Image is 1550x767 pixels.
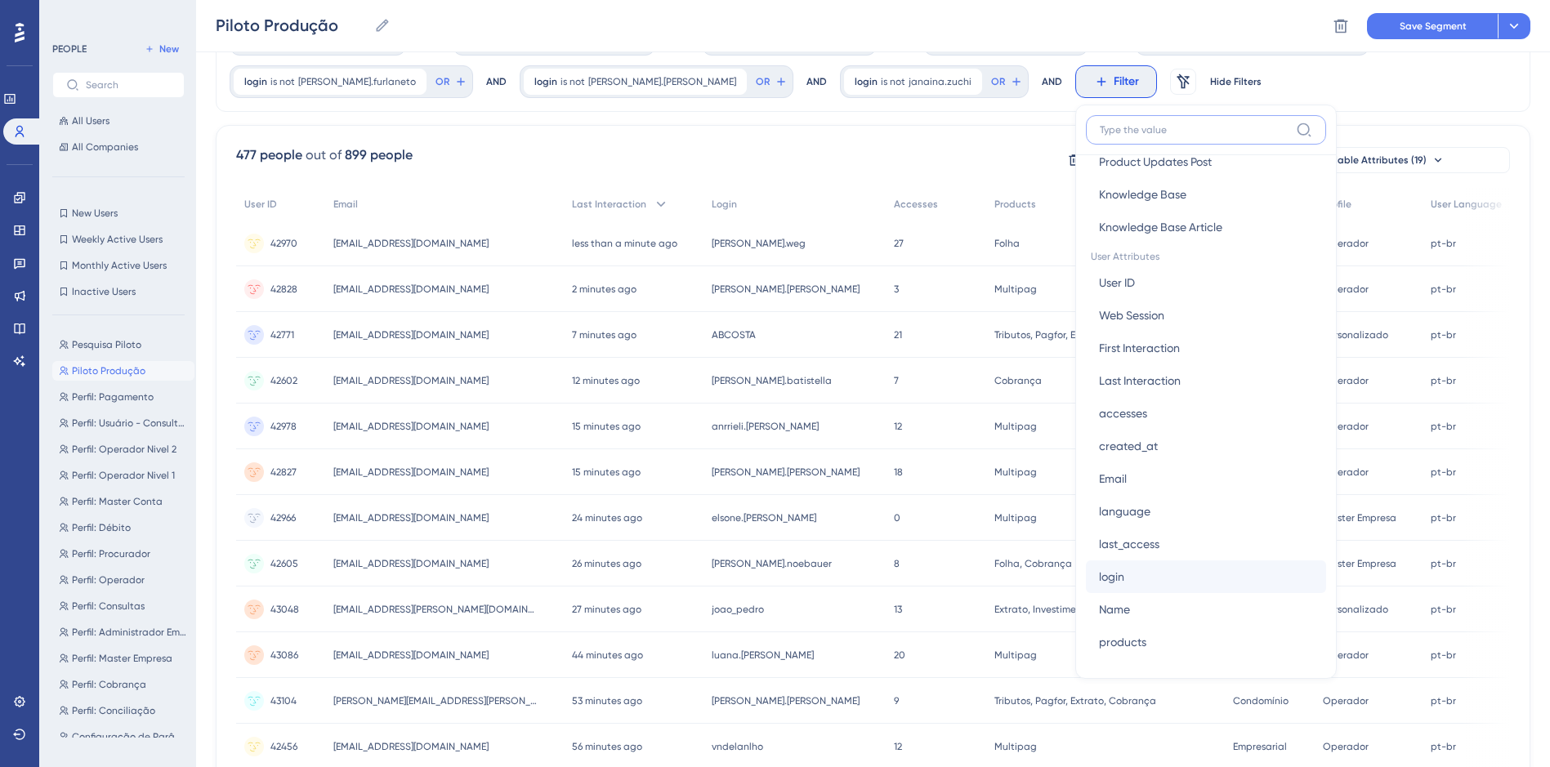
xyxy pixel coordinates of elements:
[572,512,642,524] time: 24 minutes ago
[1086,658,1326,691] button: profile
[270,237,297,250] span: 42970
[712,237,806,250] span: [PERSON_NAME].weg
[333,237,489,250] span: [EMAIL_ADDRESS][DOMAIN_NAME]
[270,75,295,88] span: is not
[52,466,194,485] button: Perfil: Operador Nivel 1
[572,558,641,569] time: 26 minutes ago
[894,511,900,524] span: 0
[72,547,150,560] span: Perfil: Procurador
[1323,603,1388,616] span: Personalizado
[52,111,185,131] button: All Users
[1086,178,1326,211] button: Knowledge Base
[994,694,1156,707] span: Tributos, Pagfor, Extrato, Cobrança
[894,420,902,433] span: 12
[894,283,899,296] span: 3
[72,207,118,220] span: New Users
[894,374,899,387] span: 7
[72,652,172,665] span: Perfil: Master Empresa
[52,675,194,694] button: Perfil: Cobrança
[72,417,188,430] span: Perfil: Usuário - Consultas
[1431,420,1456,433] span: pt-br
[1086,430,1326,462] button: created_at
[712,603,764,616] span: joao_pedro
[1086,560,1326,593] button: login
[1086,243,1326,266] span: User Attributes
[333,511,489,524] span: [EMAIL_ADDRESS][DOMAIN_NAME]
[52,439,194,459] button: Perfil: Operador Nivel 2
[52,570,194,590] button: Perfil: Operador
[572,375,640,386] time: 12 minutes ago
[52,544,194,564] button: Perfil: Procurador
[52,413,194,433] button: Perfil: Usuário - Consultas
[881,75,905,88] span: is not
[270,511,296,524] span: 42966
[572,283,637,295] time: 2 minutes ago
[270,466,297,479] span: 42827
[588,75,736,88] span: [PERSON_NAME].[PERSON_NAME]
[1099,600,1130,619] span: Name
[333,740,489,753] span: [EMAIL_ADDRESS][DOMAIN_NAME]
[236,145,302,165] div: 477 people
[52,137,185,157] button: All Companies
[159,42,179,56] span: New
[1086,332,1326,364] button: First Interaction
[52,492,194,511] button: Perfil: Master Conta
[1099,371,1181,390] span: Last Interaction
[1323,198,1351,211] span: Profile
[52,42,87,56] div: PEOPLE
[1086,528,1326,560] button: last_access
[244,198,277,211] span: User ID
[909,75,972,88] span: janaina.zuchi
[72,469,175,482] span: Perfil: Operador Nivel 1
[1431,466,1456,479] span: pt-br
[436,75,449,88] span: OR
[72,390,154,404] span: Perfil: Pagamento
[712,420,819,433] span: anrrieli.[PERSON_NAME]
[72,573,145,586] span: Perfil: Operador
[712,511,816,524] span: elsone.[PERSON_NAME]
[994,603,1092,616] span: Extrato, Investimento
[1099,152,1212,172] span: Product Updates Post
[52,230,185,249] button: Weekly Active Users
[333,328,489,341] span: [EMAIL_ADDRESS][DOMAIN_NAME]
[572,329,637,341] time: 7 minutes ago
[244,75,267,88] span: login
[333,694,538,707] span: [PERSON_NAME][EMAIL_ADDRESS][PERSON_NAME][DOMAIN_NAME]
[270,283,297,296] span: 42828
[991,75,1005,88] span: OR
[1099,273,1135,292] span: User ID
[72,730,188,743] span: Configuração de Parâmetros
[52,596,194,616] button: Perfil: Consultas
[333,198,358,211] span: Email
[333,649,489,662] span: [EMAIL_ADDRESS][DOMAIN_NAME]
[270,603,299,616] span: 43048
[216,14,368,37] input: Segment Name
[52,701,194,720] button: Perfil: Conciliação
[52,361,194,381] button: Piloto Produção
[333,466,489,479] span: [EMAIL_ADDRESS][DOMAIN_NAME]
[72,521,131,534] span: Perfil: Débito
[1099,338,1180,358] span: First Interaction
[52,387,194,407] button: Perfil: Pagamento
[855,75,878,88] span: login
[72,678,146,691] span: Perfil: Cobrança
[1099,436,1158,456] span: created_at
[1086,495,1326,528] button: language
[894,649,905,662] span: 20
[534,75,557,88] span: login
[712,374,832,387] span: [PERSON_NAME].batistella
[1233,694,1289,707] span: Condomínio
[994,283,1037,296] span: Multipag
[306,145,342,165] div: out of
[894,328,902,341] span: 21
[994,420,1037,433] span: Multipag
[1400,20,1467,33] span: Save Segment
[1086,364,1326,397] button: Last Interaction
[486,65,507,98] div: AND
[1248,147,1510,173] button: Available Attributes (19)
[894,694,899,707] span: 9
[52,256,185,275] button: Monthly Active Users
[270,557,298,570] span: 42605
[72,140,138,154] span: All Companies
[1233,740,1287,753] span: Empresarial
